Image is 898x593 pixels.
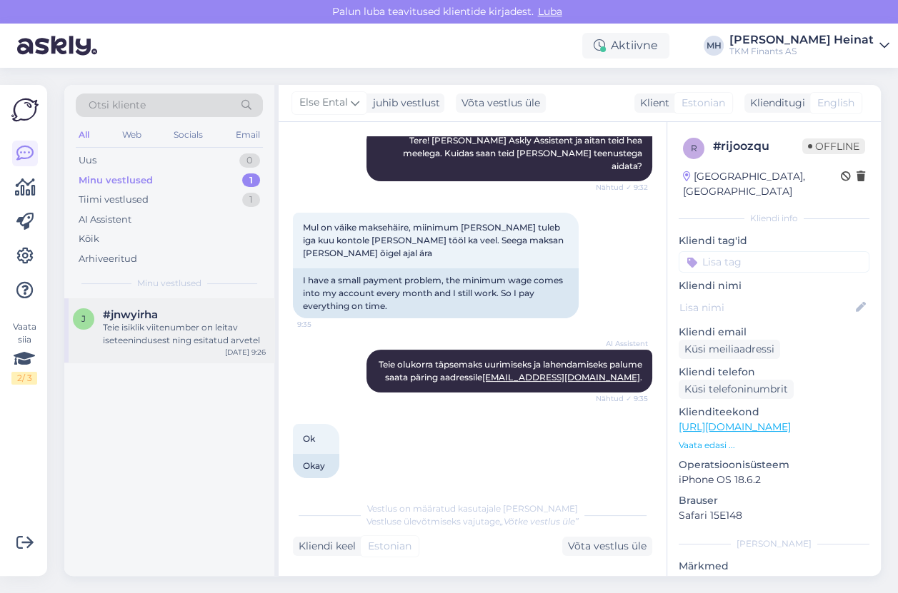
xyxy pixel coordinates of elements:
[233,126,263,144] div: Email
[679,405,869,420] p: Klienditeekond
[729,34,889,57] a: [PERSON_NAME] HeinatTKM Finants AS
[225,347,266,358] div: [DATE] 9:26
[242,193,260,207] div: 1
[366,516,579,527] span: Vestluse ülevõtmiseks vajutage
[303,433,315,444] span: Ok
[119,126,144,144] div: Web
[594,338,648,349] span: AI Assistent
[634,96,669,111] div: Klient
[729,46,874,57] div: TKM Finants AS
[744,96,805,111] div: Klienditugi
[293,268,579,318] div: I have a small payment problem, the minimum wage comes into my account every month and I still wo...
[367,96,440,111] div: juhib vestlust
[817,96,854,111] span: English
[89,98,146,113] span: Otsi kliente
[679,420,791,433] a: [URL][DOMAIN_NAME]
[679,325,869,340] p: Kliendi email
[79,232,99,246] div: Kõik
[11,320,37,385] div: Vaata siia
[81,313,86,324] span: j
[679,493,869,508] p: Brauser
[171,126,206,144] div: Socials
[691,143,697,153] span: r
[403,135,644,171] span: Tere! [PERSON_NAME] Askly Assistent ja aitan teid hea meelega. Kuidas saan teid [PERSON_NAME] tee...
[103,308,158,321] span: #jnwyirha
[368,539,411,554] span: Estonian
[79,193,149,207] div: Tiimi vestlused
[11,96,39,123] img: Askly Logo
[137,277,201,290] span: Minu vestlused
[729,34,874,46] div: [PERSON_NAME] Heinat
[79,173,153,188] div: Minu vestlused
[242,173,260,188] div: 1
[456,93,546,113] div: Võta vestlus üle
[534,5,567,18] span: Luba
[79,213,131,227] div: AI Assistent
[683,169,841,199] div: [GEOGRAPHIC_DATA], [GEOGRAPHIC_DATA]
[297,479,351,490] span: 9:35
[367,503,578,514] span: Vestlus on määratud kasutajale [PERSON_NAME]
[679,439,869,452] p: Vaata edasi ...
[682,96,725,111] span: Estonian
[482,372,640,382] a: [EMAIL_ADDRESS][DOMAIN_NAME]
[594,393,648,404] span: Nähtud ✓ 9:35
[293,539,356,554] div: Kliendi keel
[239,153,260,168] div: 0
[679,537,869,550] div: [PERSON_NAME]
[679,212,869,225] div: Kliendi info
[802,138,865,154] span: Offline
[562,537,652,556] div: Võta vestlus üle
[679,340,780,359] div: Küsi meiliaadressi
[76,126,92,144] div: All
[679,278,869,293] p: Kliendi nimi
[679,559,869,574] p: Märkmed
[679,251,869,273] input: Lisa tag
[679,233,869,248] p: Kliendi tag'id
[500,516,579,527] i: „Võtke vestlus üle”
[79,153,96,168] div: Uus
[679,508,869,523] p: Safari 15E148
[594,182,648,193] span: Nähtud ✓ 9:32
[379,359,644,382] span: Teie olukorra täpsemaks uurimiseks ja lahendamiseks palume saata päring aadressile .
[11,372,37,385] div: 2 / 3
[293,454,339,478] div: Okay
[582,33,669,59] div: Aktiivne
[303,222,566,258] span: Mul on väike maksehäire, miinimum [PERSON_NAME] tuleb iga kuu kontole [PERSON_NAME] tööl ka veel....
[679,472,869,487] p: iPhone OS 18.6.2
[679,380,794,399] div: Küsi telefoninumbrit
[679,300,853,315] input: Lisa nimi
[103,321,266,347] div: Teie isiklik viitenumber on leitav iseteenindusest ning esitatud arvetel
[679,365,869,380] p: Kliendi telefon
[679,457,869,472] p: Operatsioonisüsteem
[704,36,724,56] div: MH
[79,252,137,266] div: Arhiveeritud
[297,319,351,330] span: 9:35
[713,138,802,155] div: # rijoozqu
[299,95,348,111] span: Else Ental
